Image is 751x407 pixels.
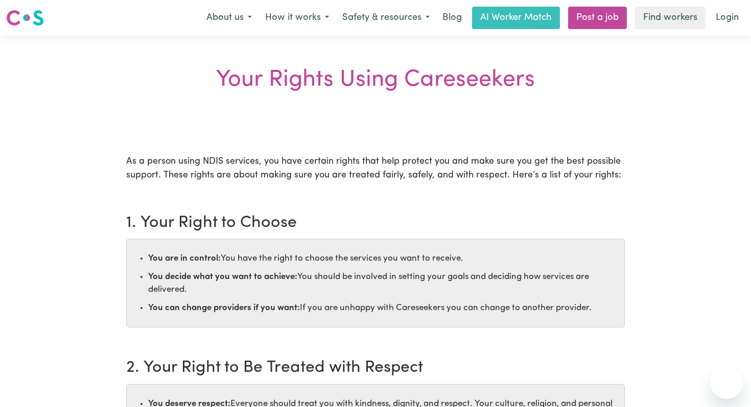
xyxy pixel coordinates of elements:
div: Your Rights Using Careseekers [130,66,621,94]
strong: You can change providers if you want: [148,303,300,312]
li: You have the right to choose the services you want to receive. [148,252,619,265]
p: As a person using NDIS services, you have certain rights that help protect you and make sure you ... [126,155,625,183]
a: Blog [436,7,468,29]
strong: You are in control: [148,254,221,263]
h2: 1. Your Right to Choose [126,213,625,233]
a: Post a job [568,7,627,29]
li: If you are unhappy with Careseekers you can change to another provider. [148,301,619,315]
button: About us [200,7,259,29]
a: AI Worker Match [472,7,560,29]
a: Login [710,7,745,29]
h2: 2. Your Right to Be Treated with Respect [126,358,625,377]
strong: You decide what you want to achieve: [148,272,297,281]
a: Careseekers logo [6,6,44,30]
li: You should be involved in setting your goals and deciding how services are delivered. [148,270,619,296]
button: Safety & resources [336,7,436,29]
img: Careseekers logo [6,9,44,27]
a: Find workers [635,7,706,29]
iframe: Button to launch messaging window [710,366,743,399]
button: How it works [259,7,336,29]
